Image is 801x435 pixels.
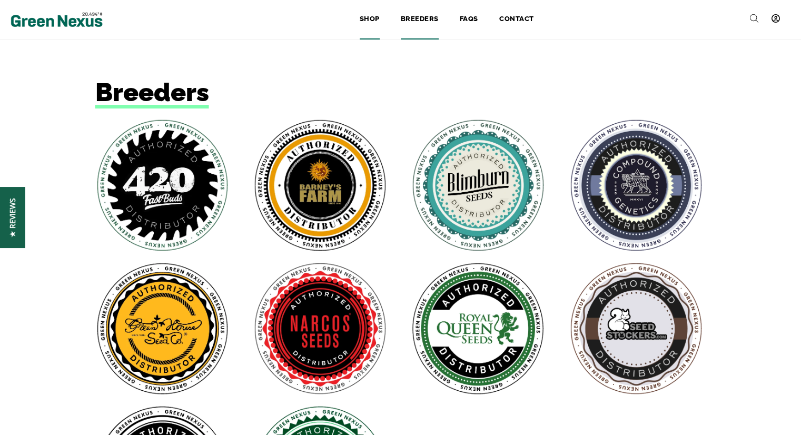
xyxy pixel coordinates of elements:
[253,118,388,253] img: Barneys Farm
[95,118,230,253] img: 420 Fast Buds
[95,77,706,108] h1: Breeders
[7,198,17,238] span: ★ Reviews
[253,261,388,396] img: Narcos Seeds
[390,8,449,31] a: Breeders
[411,118,546,253] img: Blimburn
[349,8,390,31] a: Shop
[411,261,546,396] img: Royal Queen Seeds
[11,9,103,29] img: Green Nexus
[569,118,704,253] img: Compound Genetics
[143,8,790,31] nav: Site Navigation
[95,261,230,396] img: Green House Seeds
[489,8,545,31] a: Contact
[449,8,489,31] a: FAQs
[569,261,704,396] img: Seed Stockers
